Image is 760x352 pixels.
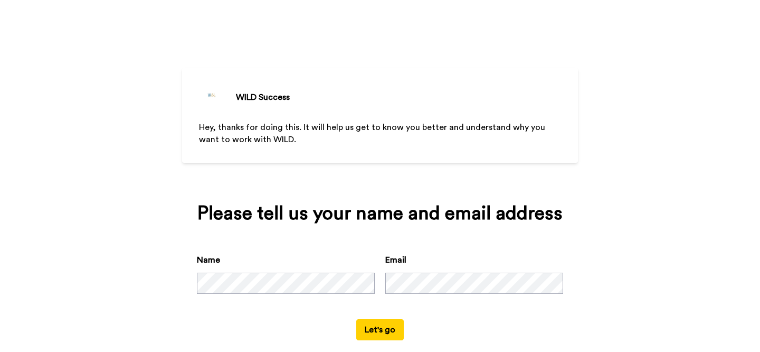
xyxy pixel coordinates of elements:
[197,203,563,224] div: Please tell us your name and email address
[197,254,220,266] label: Name
[199,123,547,144] span: Hey, thanks for doing this. It will help us get to know you better and understand why you want to...
[236,91,290,104] div: WILD Success
[356,319,404,340] button: Let's go
[385,254,406,266] label: Email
